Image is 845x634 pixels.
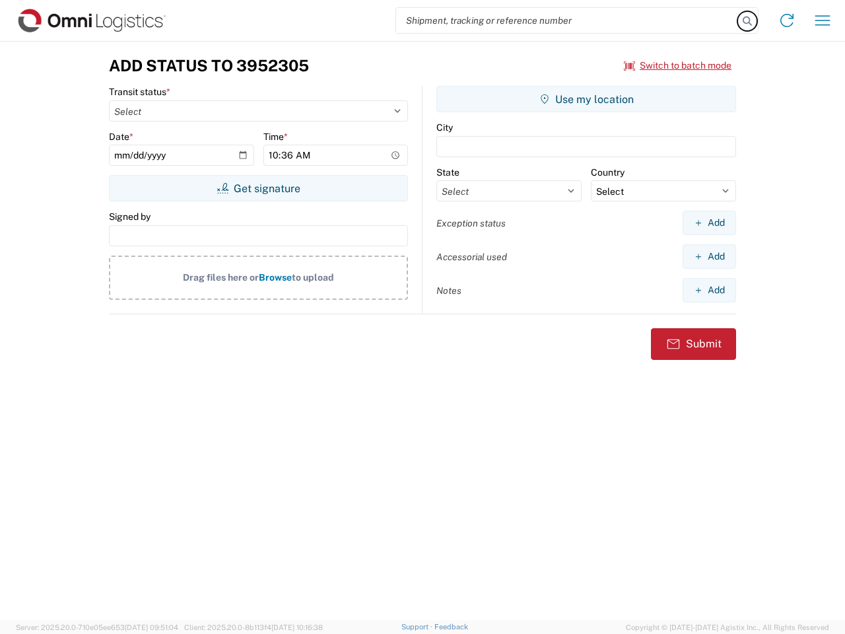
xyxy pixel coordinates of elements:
[651,328,736,360] button: Submit
[436,122,453,133] label: City
[109,175,408,201] button: Get signature
[436,251,507,263] label: Accessorial used
[109,131,133,143] label: Date
[184,623,323,631] span: Client: 2025.20.0-8b113f4
[683,244,736,269] button: Add
[434,623,468,631] a: Feedback
[591,166,625,178] label: Country
[683,211,736,235] button: Add
[626,621,829,633] span: Copyright © [DATE]-[DATE] Agistix Inc., All Rights Reserved
[436,217,506,229] label: Exception status
[109,86,170,98] label: Transit status
[436,86,736,112] button: Use my location
[109,211,151,223] label: Signed by
[271,623,323,631] span: [DATE] 10:16:38
[436,166,459,178] label: State
[683,278,736,302] button: Add
[624,55,731,77] button: Switch to batch mode
[263,131,288,143] label: Time
[109,56,309,75] h3: Add Status to 3952305
[436,285,461,297] label: Notes
[125,623,178,631] span: [DATE] 09:51:04
[259,272,292,283] span: Browse
[396,8,738,33] input: Shipment, tracking or reference number
[292,272,334,283] span: to upload
[16,623,178,631] span: Server: 2025.20.0-710e05ee653
[183,272,259,283] span: Drag files here or
[401,623,434,631] a: Support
